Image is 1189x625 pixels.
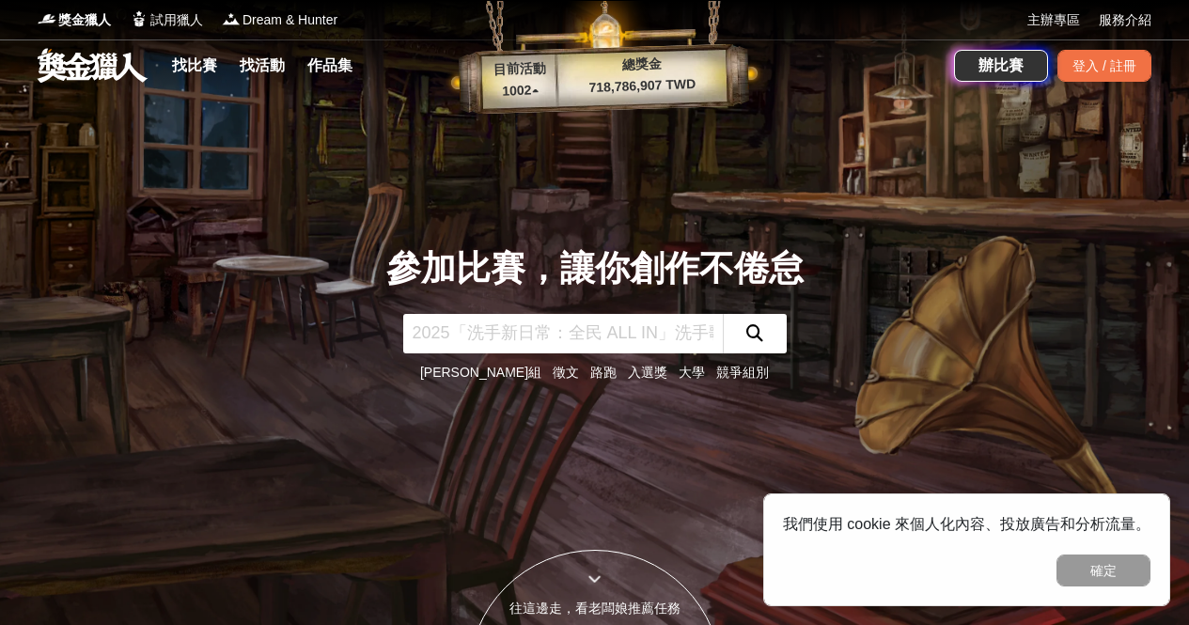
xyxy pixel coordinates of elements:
a: 主辦專區 [1027,10,1080,30]
a: 入選獎 [628,365,667,380]
div: 登入 / 註冊 [1057,50,1151,82]
p: 718,786,907 TWD [557,73,727,99]
p: 總獎金 [556,52,727,77]
span: 我們使用 cookie 來個人化內容、投放廣告和分析流量。 [783,516,1150,532]
a: LogoDream & Hunter [222,10,337,30]
a: 作品集 [300,53,360,79]
p: 目前活動 [481,58,557,81]
a: 服務介紹 [1099,10,1151,30]
img: Logo [130,9,149,28]
a: 競爭組別 [716,365,769,380]
a: 徵文 [553,365,579,380]
a: 找比賽 [164,53,225,79]
span: Dream & Hunter [242,10,337,30]
a: [PERSON_NAME]組 [420,365,541,380]
a: 找活動 [232,53,292,79]
a: Logo獎金獵人 [38,10,111,30]
img: Logo [222,9,241,28]
img: Logo [38,9,56,28]
p: 1002 ▴ [482,80,558,102]
div: 參加比賽，讓你創作不倦怠 [386,242,804,295]
a: Logo試用獵人 [130,10,203,30]
a: 辦比賽 [954,50,1048,82]
span: 獎金獵人 [58,10,111,30]
a: 路跑 [590,365,617,380]
a: 大學 [679,365,705,380]
button: 確定 [1056,555,1150,586]
div: 往這邊走，看老闆娘推薦任務 [469,599,721,618]
span: 試用獵人 [150,10,203,30]
input: 2025「洗手新日常：全民 ALL IN」洗手歌全台徵選 [403,314,723,353]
